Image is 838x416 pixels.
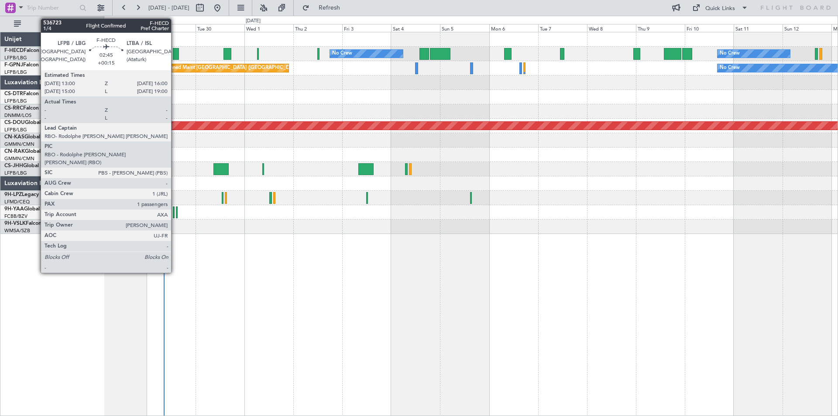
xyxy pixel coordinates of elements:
[4,120,25,125] span: CS-DOU
[4,112,31,119] a: DNMM/LOS
[4,91,53,96] a: CS-DTRFalcon 2000
[4,149,25,154] span: CN-RAK
[688,1,752,15] button: Quick Links
[332,47,352,60] div: No Crew
[538,24,587,32] div: Tue 7
[4,120,55,125] a: CS-DOUGlobal 6500
[4,206,54,212] a: 9H-YAAGlobal 5000
[342,24,391,32] div: Fri 3
[163,62,301,75] div: Planned Maint [GEOGRAPHIC_DATA] ([GEOGRAPHIC_DATA])
[311,5,348,11] span: Refresh
[4,98,27,104] a: LFPB/LBG
[705,4,735,13] div: Quick Links
[720,47,740,60] div: No Crew
[4,163,23,168] span: CS-JHH
[4,221,50,226] a: 9H-VSLKFalcon 7X
[783,24,831,32] div: Sun 12
[720,62,740,75] div: No Crew
[148,4,189,12] span: [DATE] - [DATE]
[587,24,636,32] div: Wed 8
[4,62,23,68] span: F-GPNJ
[23,21,92,27] span: All Aircraft
[4,163,53,168] a: CS-JHHGlobal 6000
[4,91,23,96] span: CS-DTR
[4,69,27,76] a: LFPB/LBG
[391,24,440,32] div: Sat 4
[685,24,734,32] div: Fri 10
[4,134,54,140] a: CN-KASGlobal 5000
[4,199,30,205] a: LFMD/CEQ
[4,48,24,53] span: F-HECD
[4,62,56,68] a: F-GPNJFalcon 900EX
[4,127,27,133] a: LFPB/LBG
[4,55,27,61] a: LFPB/LBG
[4,192,22,197] span: 9H-LPZ
[298,1,350,15] button: Refresh
[4,106,23,111] span: CS-RRC
[106,17,120,25] div: [DATE]
[4,213,27,220] a: FCBB/BZV
[27,1,77,14] input: Trip Number
[98,24,147,32] div: Sun 28
[293,24,342,32] div: Thu 2
[10,17,95,31] button: All Aircraft
[4,134,24,140] span: CN-KAS
[440,24,489,32] div: Sun 5
[4,221,26,226] span: 9H-VSLK
[734,24,783,32] div: Sat 11
[489,24,538,32] div: Mon 6
[4,206,24,212] span: 9H-YAA
[4,192,50,197] a: 9H-LPZLegacy 500
[4,106,56,111] a: CS-RRCFalcon 900LX
[246,17,261,25] div: [DATE]
[4,48,48,53] a: F-HECDFalcon 7X
[636,24,685,32] div: Thu 9
[4,155,34,162] a: GMMN/CMN
[244,24,293,32] div: Wed 1
[4,141,34,148] a: GMMN/CMN
[147,24,196,32] div: Mon 29
[4,170,27,176] a: LFPB/LBG
[4,227,30,234] a: WMSA/SZB
[196,24,244,32] div: Tue 30
[4,149,55,154] a: CN-RAKGlobal 6000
